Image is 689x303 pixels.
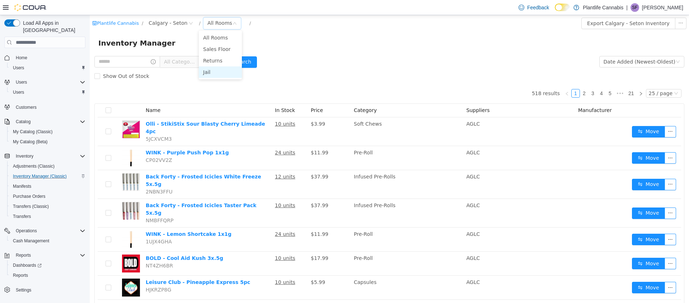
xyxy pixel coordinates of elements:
[7,127,88,137] button: My Catalog (Classic)
[16,55,27,61] span: Home
[584,76,589,81] i: icon: down
[10,212,85,221] span: Transfers
[1,52,88,63] button: Home
[7,270,88,280] button: Reports
[56,224,82,229] span: 1UJX4GHA
[56,187,167,201] a: Back Forty - Frosted Icicles Taster Pack 5x.5g
[221,187,239,193] span: $37.99
[10,182,85,191] span: Manifests
[7,236,88,246] button: Cash Management
[1,77,88,87] button: Users
[10,237,85,245] span: Cash Management
[10,162,57,171] a: Adjustments (Classic)
[185,92,205,98] span: In Stock
[527,4,549,11] span: Feedback
[542,267,575,278] button: icon: swapMove
[575,267,586,278] button: icon: ellipsis
[13,78,30,87] button: Users
[377,264,390,270] span: AGLC
[13,227,40,235] button: Operations
[1,226,88,236] button: Operations
[56,248,83,253] span: NT4ZH6BR
[59,4,98,12] span: Calgary - Seton
[13,238,49,244] span: Cash Management
[13,129,53,135] span: My Catalog (Classic)
[13,163,55,169] span: Adjustments (Classic)
[488,92,522,98] span: Manufacturer
[160,5,161,11] span: /
[56,92,71,98] span: Name
[507,74,516,83] li: 4
[14,4,47,11] img: Cova
[261,131,374,155] td: Pre-Roll
[490,74,499,83] li: 2
[13,286,34,294] a: Settings
[56,202,84,208] span: NMBFFQRP
[261,237,374,261] td: Pre-Roll
[10,88,85,97] span: Users
[32,264,50,281] img: Leisure Club - Pineapple Express 5pc hero shot
[10,162,85,171] span: Adjustments (Classic)
[56,159,172,172] a: Back Forty - Frosted Icicles White Freeze 5x.5g
[1,117,88,127] button: Catalog
[377,216,390,222] span: AGLC
[10,261,44,270] a: Dashboards
[221,240,239,246] span: $17.99
[13,183,31,189] span: Manifests
[16,79,27,85] span: Users
[542,137,575,149] button: icon: swapMove
[10,261,85,270] span: Dashboards
[492,3,586,14] button: Export Calgary - Seton Inventory
[56,174,83,180] span: 2NBN3FFU
[13,53,85,62] span: Home
[575,219,586,230] button: icon: ellipsis
[10,182,34,191] a: Manifests
[542,219,575,230] button: icon: swapMove
[221,159,239,164] span: $37.99
[626,3,628,12] p: |
[7,161,88,171] button: Adjustments (Classic)
[185,106,206,112] u: 10 units
[109,5,111,11] span: /
[13,214,31,219] span: Transfers
[221,106,235,112] span: $3.99
[16,153,33,159] span: Inventory
[16,287,31,293] span: Settings
[583,3,623,12] p: Plantlife Cannabis
[7,260,88,270] a: Dashboards
[491,74,498,82] a: 2
[185,159,206,164] u: 12 units
[7,137,88,147] button: My Catalog (Beta)
[3,5,49,11] a: icon: shopPlantlife Cannabis
[586,45,590,50] i: icon: down
[542,192,575,204] button: icon: swapMove
[549,76,553,81] i: icon: right
[264,92,287,98] span: Category
[13,53,30,62] a: Home
[7,63,88,73] button: Users
[32,187,50,205] img: Back Forty - Frosted Icicles Taster Pack 5x.5g hero shot
[13,173,67,179] span: Inventory Manager (Classic)
[261,102,374,131] td: Soft Chews
[377,187,390,193] span: AGLC
[61,44,66,49] i: icon: info-circle
[10,172,70,181] a: Inventory Manager (Classic)
[10,192,85,201] span: Purchase Orders
[261,184,374,213] td: Infused Pre-Rolls
[13,78,85,87] span: Users
[13,89,24,95] span: Users
[632,3,637,12] span: SF
[109,17,152,28] li: All Rooms
[508,74,516,82] a: 4
[13,227,85,235] span: Operations
[20,19,85,34] span: Load All Apps in [GEOGRAPHIC_DATA]
[109,40,152,51] li: Returns
[13,65,24,71] span: Users
[56,272,81,278] span: HJKRZP8G
[10,58,62,64] span: Show Out of Stock
[377,159,390,164] span: AGLC
[575,243,586,254] button: icon: ellipsis
[56,121,82,127] span: 5JCXVCM3
[56,135,139,140] a: WINK - Purple Push Pop 1x1g
[10,172,85,181] span: Inventory Manager (Classic)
